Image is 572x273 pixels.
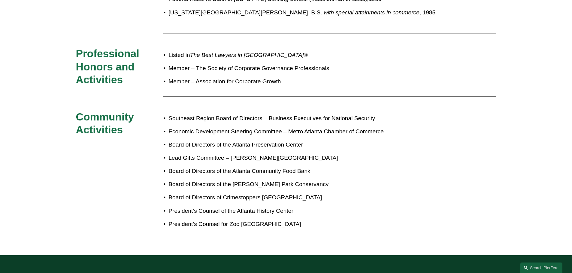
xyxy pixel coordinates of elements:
p: Board of Directors of the [PERSON_NAME] Park Conservancy [168,179,443,190]
p: Listed in [168,50,443,61]
p: Board of Directors of the Atlanta Preservation Center [168,140,443,150]
em: with special attainments in commerce [324,9,419,16]
p: Board of Directors of the Atlanta Community Food Bank [168,166,443,177]
p: Southeast Region Board of Directors – Business Executives for National Security [168,113,443,124]
span: Community Activities [76,111,137,136]
p: Economic Development Steering Committee – Metro Atlanta Chamber of Commerce [168,126,443,137]
span: Professional Honors and Activities [76,48,142,85]
p: Member – Association for Corporate Growth [168,76,443,87]
a: Search this site [520,263,562,273]
p: Member – The Society of Corporate Governance Professionals [168,63,443,74]
em: The Best Lawyers in [GEOGRAPHIC_DATA]® [190,52,308,58]
p: President’s Counsel for Zoo [GEOGRAPHIC_DATA] [168,219,443,230]
p: Lead Gifts Committee – [PERSON_NAME][GEOGRAPHIC_DATA] [168,153,443,163]
p: President’s Counsel of the Atlanta History Center [168,206,443,216]
p: [US_STATE][GEOGRAPHIC_DATA][PERSON_NAME], B.S., , 1985 [168,7,443,18]
p: Board of Directors of Crimestoppers [GEOGRAPHIC_DATA] [168,192,443,203]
